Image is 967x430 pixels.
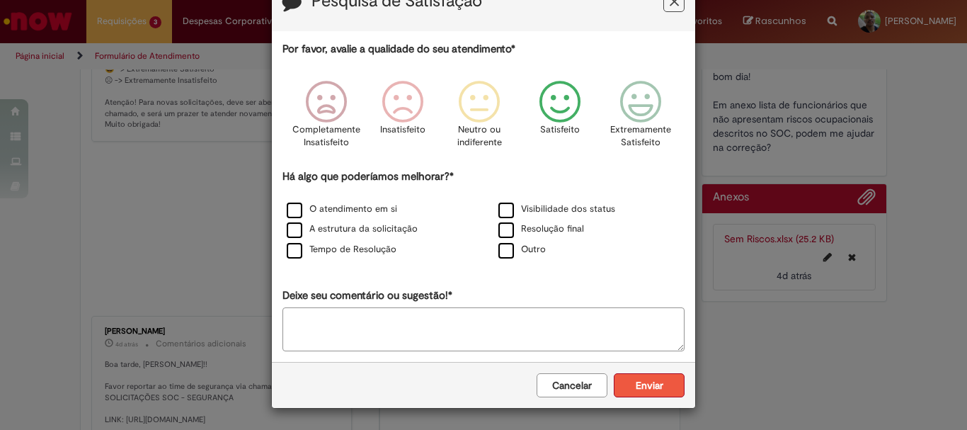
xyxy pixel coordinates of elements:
div: Completamente Insatisfeito [290,70,362,167]
label: Outro [498,243,546,256]
p: Completamente Insatisfeito [292,123,360,149]
div: Neutro ou indiferente [443,70,515,167]
label: Tempo de Resolução [287,243,396,256]
label: O atendimento em si [287,203,397,216]
label: A estrutura da solicitação [287,222,418,236]
label: Visibilidade dos status [498,203,615,216]
div: Insatisfeito [367,70,439,167]
button: Cancelar [537,373,607,397]
label: Resolução final [498,222,584,236]
p: Neutro ou indiferente [454,123,505,149]
label: Por favor, avalie a qualidade do seu atendimento* [282,42,515,57]
p: Insatisfeito [380,123,425,137]
p: Extremamente Satisfeito [610,123,671,149]
p: Satisfeito [540,123,580,137]
div: Satisfeito [520,70,600,167]
div: Há algo que poderíamos melhorar?* [282,169,685,261]
label: Deixe seu comentário ou sugestão!* [282,288,452,303]
div: Extremamente Satisfeito [605,70,677,167]
button: Enviar [614,373,685,397]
